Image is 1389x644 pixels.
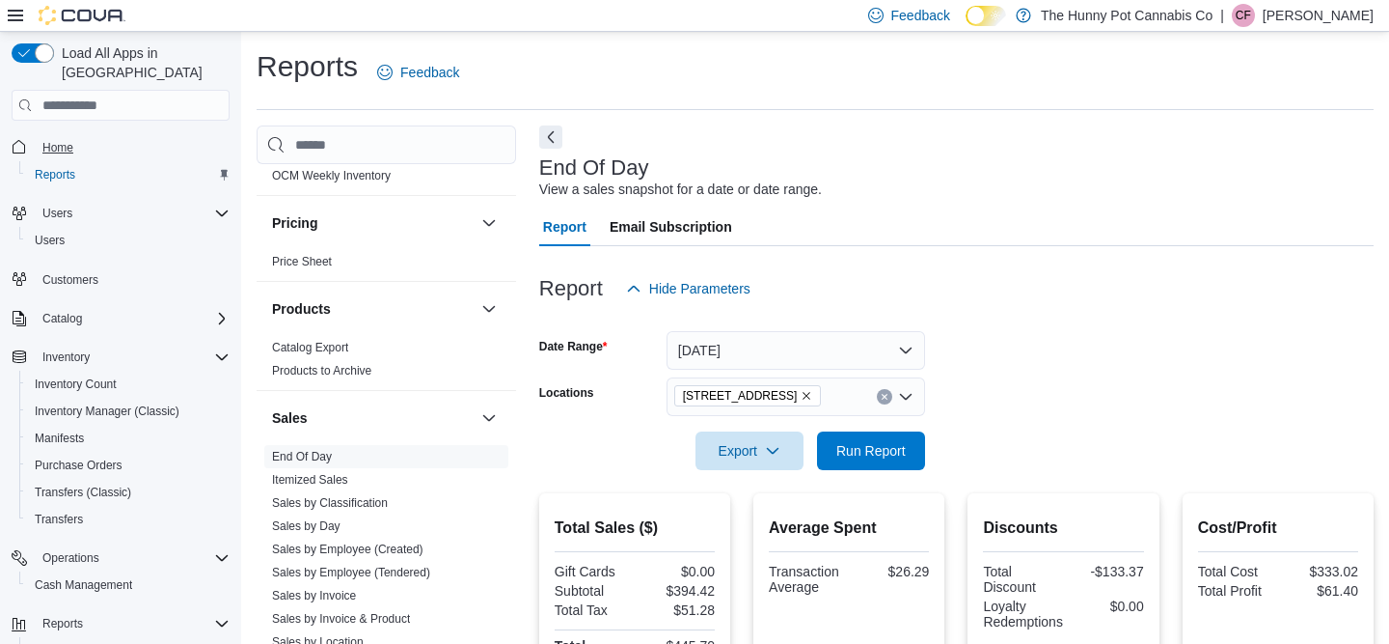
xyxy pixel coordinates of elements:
[27,574,140,597] a: Cash Management
[19,161,237,188] button: Reports
[27,454,130,477] a: Purchase Orders
[4,305,237,332] button: Catalog
[369,53,467,92] a: Feedback
[639,602,715,618] div: $51.28
[769,517,929,540] h2: Average Spent
[27,508,91,531] a: Transfers
[707,432,792,470] span: Export
[966,6,1006,26] input: Dark Mode
[667,331,925,370] button: [DATE]
[1220,4,1224,27] p: |
[1198,517,1358,540] h2: Cost/Profit
[1263,4,1374,27] p: [PERSON_NAME]
[35,546,107,570] button: Operations
[27,373,124,396] a: Inventory Count
[35,136,81,159] a: Home
[272,566,430,579] a: Sales by Employee (Tendered)
[1282,564,1358,579] div: $333.02
[35,233,65,248] span: Users
[35,346,230,369] span: Inventory
[4,266,237,294] button: Customers
[35,431,84,446] span: Manifests
[898,389,913,405] button: Open list of options
[272,255,332,268] a: Price Sheet
[272,449,332,464] span: End Of Day
[257,336,516,390] div: Products
[4,545,237,572] button: Operations
[983,599,1063,630] div: Loyalty Redemptions
[27,454,230,477] span: Purchase Orders
[35,202,80,225] button: Users
[1232,4,1255,27] div: Callie Fraczek
[272,213,474,233] button: Pricing
[639,583,715,599] div: $394.42
[539,156,649,180] h3: End Of Day
[27,481,139,504] a: Transfers (Classic)
[27,163,83,186] a: Reports
[877,389,892,405] button: Clear input
[272,254,332,269] span: Price Sheet
[272,495,388,511] span: Sales by Classification
[853,564,929,579] div: $26.29
[42,550,99,566] span: Operations
[272,518,340,534] span: Sales by Day
[555,564,631,579] div: Gift Cards
[1041,4,1212,27] p: The Hunny Pot Cannabis Co
[39,6,125,25] img: Cova
[477,297,501,321] button: Products
[35,134,230,158] span: Home
[19,227,237,254] button: Users
[42,616,83,631] span: Reports
[4,344,237,371] button: Inventory
[983,517,1143,540] h2: Discounts
[35,307,230,330] span: Catalog
[27,373,230,396] span: Inventory Count
[272,408,474,428] button: Sales
[35,377,117,392] span: Inventory Count
[272,340,348,355] span: Catalog Export
[555,602,631,618] div: Total Tax
[555,583,631,599] div: Subtotal
[1198,564,1274,579] div: Total Cost
[42,311,82,326] span: Catalog
[272,589,356,602] a: Sales by Invoice
[27,400,230,423] span: Inventory Manager (Classic)
[1282,583,1358,599] div: $61.40
[272,496,388,510] a: Sales by Classification
[1068,564,1144,579] div: -$133.37
[817,432,925,470] button: Run Report
[272,612,410,626] a: Sales by Invoice & Product
[674,385,822,406] span: 334 Wellington Rd
[891,6,950,25] span: Feedback
[1198,583,1274,599] div: Total Profit
[272,472,348,488] span: Itemized Sales
[272,542,423,557] span: Sales by Employee (Created)
[257,250,516,281] div: Pricing
[539,277,603,300] h3: Report
[42,206,72,221] span: Users
[42,350,90,365] span: Inventory
[543,208,586,246] span: Report
[35,267,230,292] span: Customers
[27,427,230,450] span: Manifests
[35,202,230,225] span: Users
[695,432,803,470] button: Export
[19,371,237,398] button: Inventory Count
[35,612,91,635] button: Reports
[257,164,516,195] div: OCM
[272,565,430,580] span: Sales by Employee (Tendered)
[27,229,230,252] span: Users
[42,272,98,288] span: Customers
[272,169,391,182] a: OCM Weekly Inventory
[272,519,340,533] a: Sales by Day
[769,564,845,595] div: Transaction Average
[272,341,348,354] a: Catalog Export
[19,506,237,533] button: Transfers
[539,385,594,401] label: Locations
[539,126,562,149] button: Next
[272,450,332,463] a: End Of Day
[54,43,230,82] span: Load All Apps in [GEOGRAPHIC_DATA]
[27,229,72,252] a: Users
[27,400,187,423] a: Inventory Manager (Classic)
[35,268,106,292] a: Customers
